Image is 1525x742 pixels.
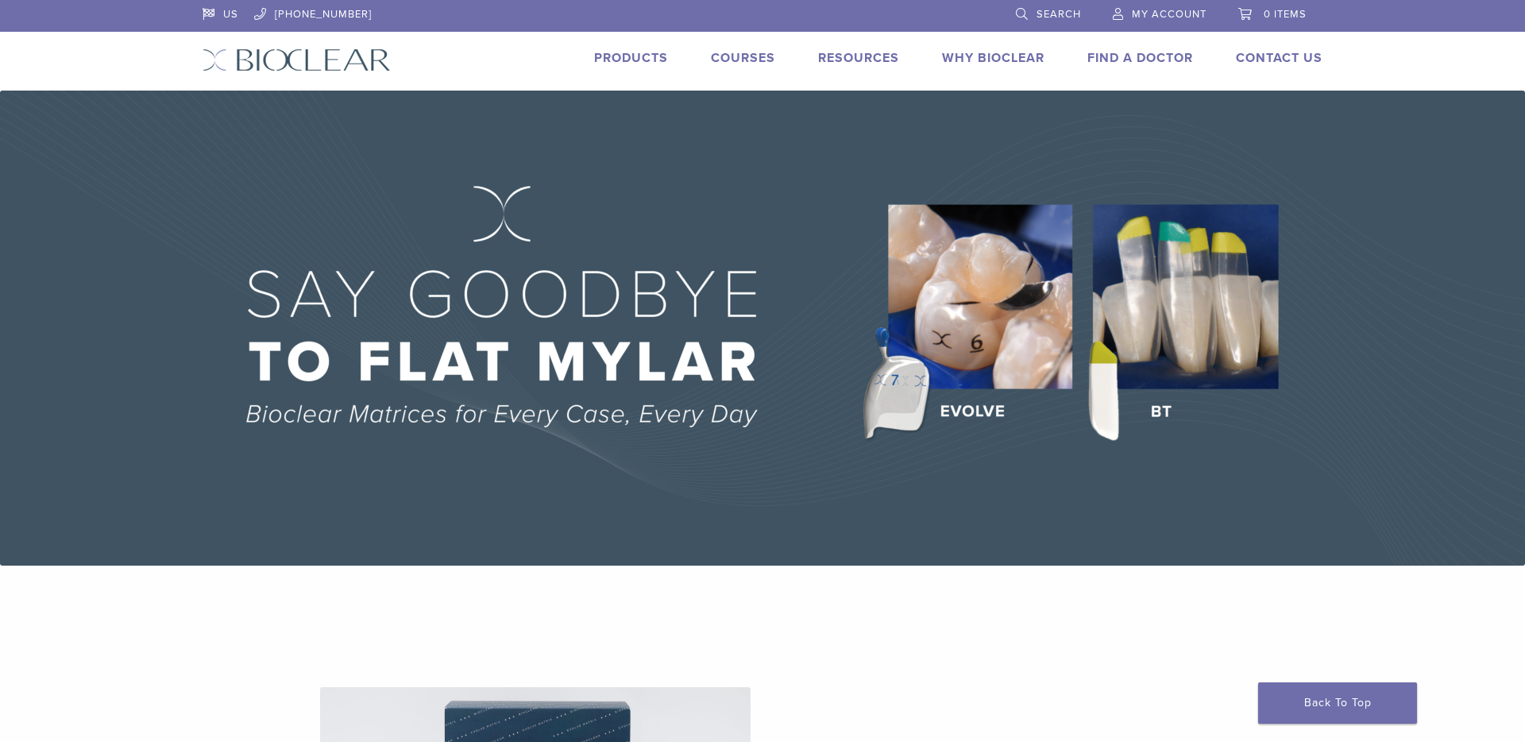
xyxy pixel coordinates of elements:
[1087,50,1193,66] a: Find A Doctor
[818,50,899,66] a: Resources
[711,50,775,66] a: Courses
[1037,8,1081,21] span: Search
[1258,682,1417,724] a: Back To Top
[1132,8,1206,21] span: My Account
[942,50,1044,66] a: Why Bioclear
[203,48,391,71] img: Bioclear
[1236,50,1322,66] a: Contact Us
[594,50,668,66] a: Products
[1264,8,1307,21] span: 0 items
